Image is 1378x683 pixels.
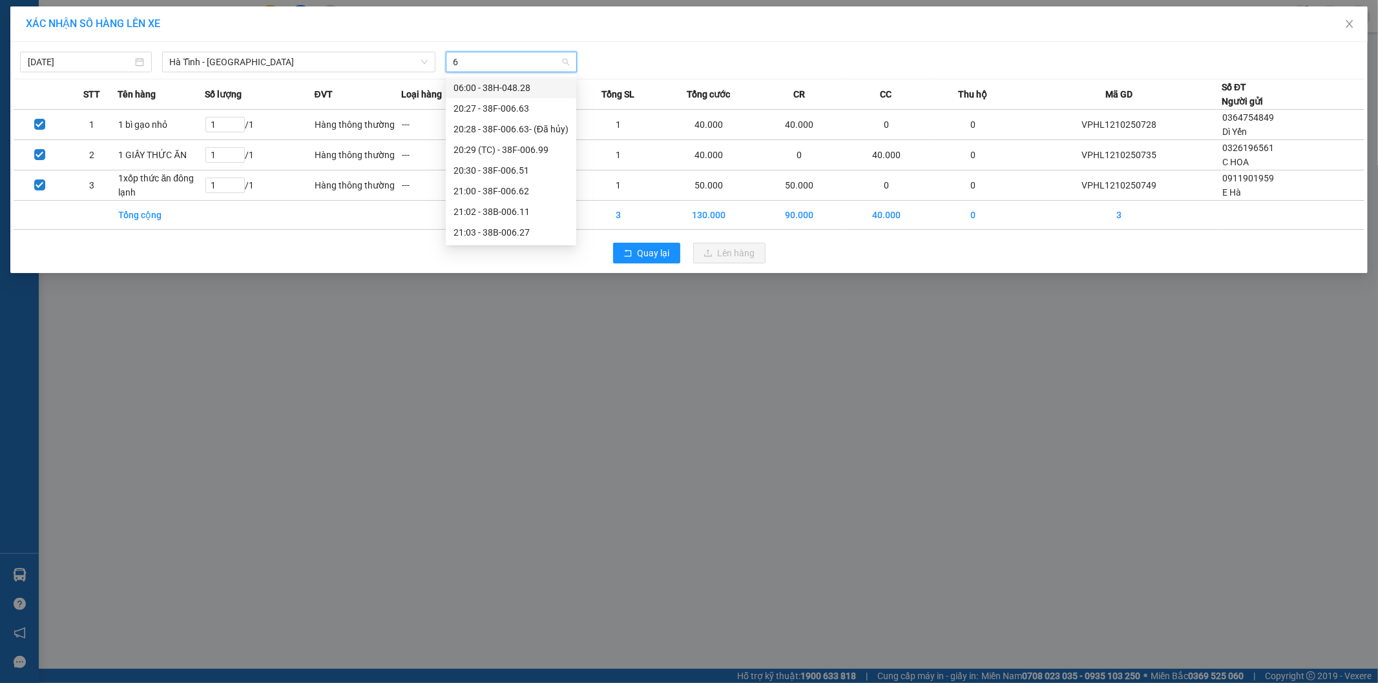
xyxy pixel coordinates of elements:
td: 40.000 [756,110,843,140]
td: 1 [66,110,118,140]
span: Tên hàng [118,87,156,101]
td: 40.000 [662,110,756,140]
button: uploadLên hàng [693,243,766,263]
td: VPHL1210250735 [1017,140,1222,170]
td: --- [401,140,488,170]
td: 40.000 [843,201,930,230]
span: Quay lại [638,246,670,260]
span: close [1344,19,1355,29]
span: 0364754849 [1222,112,1274,123]
div: 20:27 - 38F-006.63 [454,101,569,116]
img: logo.jpg [16,16,81,81]
div: Số ĐT Người gửi [1222,80,1263,108]
td: 1 GIẤY THỨC ĂN [118,140,205,170]
span: rollback [623,249,632,259]
span: 0911901959 [1222,173,1274,183]
td: 40.000 [843,140,930,170]
td: 0 [930,201,1017,230]
td: 0 [843,110,930,140]
div: 06:00 - 38H-048.28 [454,81,569,95]
span: Số lượng [205,87,242,101]
li: Hotline: 1900252555 [121,48,540,64]
td: 2 [66,140,118,170]
td: VPHL1210250749 [1017,170,1222,201]
td: 3 [66,170,118,201]
td: Hàng thông thường [315,170,402,201]
span: Loại hàng [401,87,442,101]
div: 20:28 - 38F-006.63 - (Đã hủy) [454,122,569,136]
td: 1 bì gạo nhỏ [118,110,205,140]
td: 1xốp thức ăn đông lạnh [118,170,205,201]
div: 20:30 - 38F-006.51 [454,163,569,178]
td: 0 [930,110,1017,140]
td: 3 [1017,201,1222,230]
td: 50.000 [662,170,756,201]
td: --- [401,110,488,140]
span: C HOA [1222,157,1249,167]
span: Tổng SL [601,87,634,101]
td: 0 [756,140,843,170]
span: STT [83,87,100,101]
span: down [421,58,428,66]
div: 21:00 - 38F-006.62 [454,184,569,198]
td: / 1 [205,170,315,201]
td: 0 [930,140,1017,170]
td: 1 [575,170,662,201]
span: Tổng cước [687,87,730,101]
span: E Hà [1222,187,1241,198]
span: Thu hộ [958,87,987,101]
td: 0 [930,170,1017,201]
div: 20:29 (TC) - 38F-006.99 [454,143,569,157]
td: 90.000 [756,201,843,230]
td: Tổng cộng [118,201,205,230]
button: Close [1331,6,1368,43]
td: Hàng thông thường [315,110,402,140]
input: 12/10/2025 [28,55,132,69]
td: / 1 [205,110,315,140]
td: 0 [843,170,930,201]
td: 3 [575,201,662,230]
td: VPHL1210250728 [1017,110,1222,140]
div: 21:03 - 38B-006.27 [454,225,569,240]
b: GỬI : VP [PERSON_NAME] [16,94,225,115]
button: rollbackQuay lại [613,243,680,263]
td: 40.000 [662,140,756,170]
span: Dì Yến [1222,127,1247,137]
li: Cổ Đạm, xã [GEOGRAPHIC_DATA], [GEOGRAPHIC_DATA] [121,32,540,48]
span: CC [880,87,892,101]
span: ĐVT [315,87,333,101]
td: 1 [575,140,662,170]
span: Mã GD [1105,87,1133,101]
td: 50.000 [756,170,843,201]
td: / 1 [205,140,315,170]
td: 130.000 [662,201,756,230]
td: --- [401,170,488,201]
td: 1 [575,110,662,140]
div: 21:02 - 38B-006.11 [454,205,569,219]
span: XÁC NHẬN SỐ HÀNG LÊN XE [26,17,160,30]
span: 0326196561 [1222,143,1274,153]
span: CR [793,87,805,101]
td: Hàng thông thường [315,140,402,170]
span: Hà Tĩnh - Hà Nội [170,52,428,72]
